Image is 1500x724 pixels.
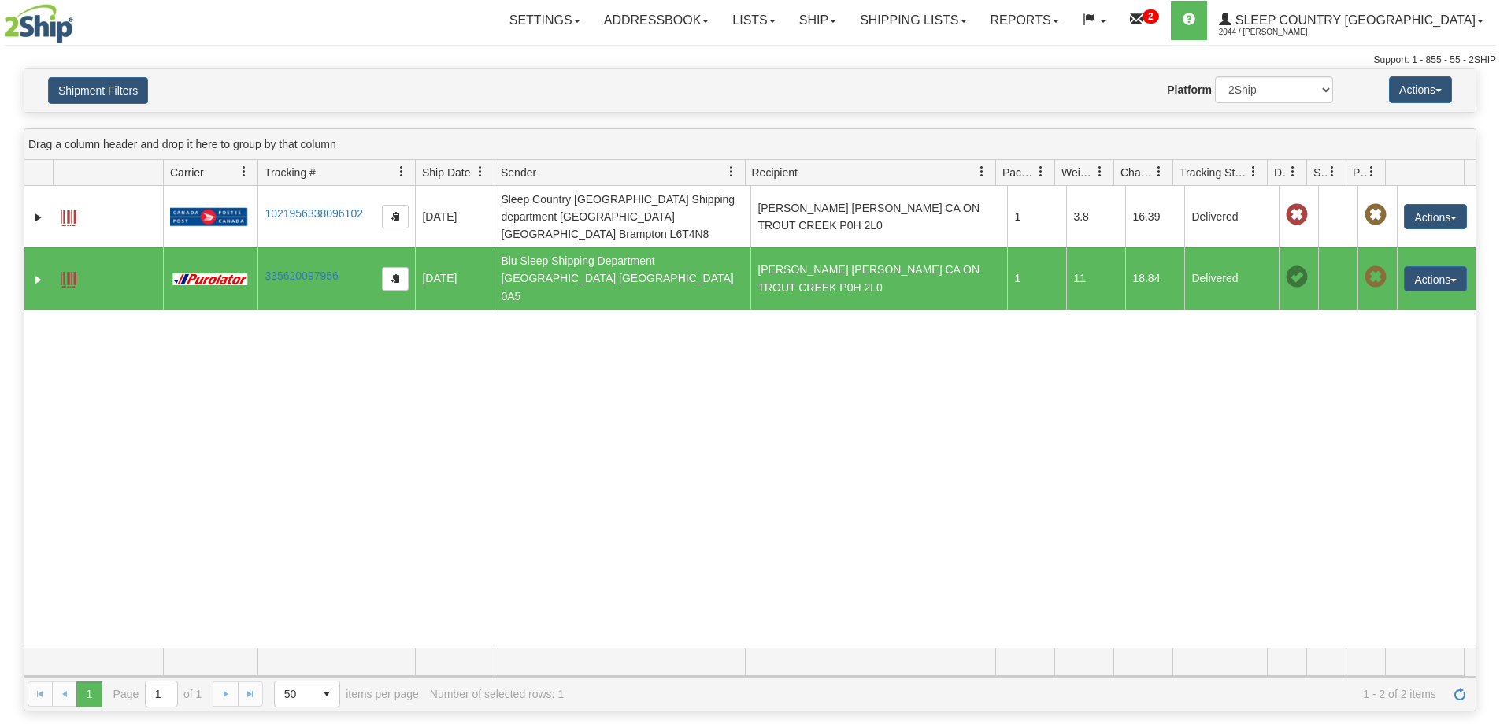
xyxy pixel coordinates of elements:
a: Recipient filter column settings [969,158,995,185]
span: Page 1 [76,681,102,707]
span: Late [1286,204,1308,226]
a: 1021956338096102 [265,207,363,220]
a: Label [61,265,76,290]
td: [DATE] [415,247,494,309]
a: Sender filter column settings [718,158,745,185]
div: Number of selected rows: 1 [430,688,564,700]
td: Sleep Country [GEOGRAPHIC_DATA] Shipping department [GEOGRAPHIC_DATA] [GEOGRAPHIC_DATA] Brampton ... [494,186,750,247]
span: Delivery Status [1274,165,1287,180]
div: grid grouping header [24,129,1476,160]
button: Actions [1404,266,1467,291]
button: Shipment Filters [48,77,148,104]
span: Page sizes drop down [274,681,340,707]
a: Shipping lists [848,1,978,40]
a: Ship [787,1,848,40]
td: 3.8 [1066,186,1125,247]
a: Delivery Status filter column settings [1280,158,1306,185]
span: Ship Date [422,165,470,180]
button: Copy to clipboard [382,205,409,228]
span: Recipient [752,165,798,180]
input: Page 1 [146,681,177,707]
img: 20 - Canada Post [170,207,247,227]
a: Tracking Status filter column settings [1240,158,1267,185]
a: Tracking # filter column settings [388,158,415,185]
iframe: chat widget [1464,281,1498,442]
a: Addressbook [592,1,721,40]
a: Ship Date filter column settings [467,158,494,185]
button: Copy to clipboard [382,267,409,291]
td: [PERSON_NAME] [PERSON_NAME] CA ON TROUT CREEK P0H 2L0 [750,186,1007,247]
span: Carrier [170,165,204,180]
a: Expand [31,272,46,288]
span: Sleep Country [GEOGRAPHIC_DATA] [1231,13,1476,27]
a: Sleep Country [GEOGRAPHIC_DATA] 2044 / [PERSON_NAME] [1207,1,1495,40]
span: Charge [1120,165,1154,180]
span: items per page [274,681,419,707]
span: Packages [1002,165,1035,180]
span: Tracking # [265,165,316,180]
img: logo2044.jpg [4,4,73,43]
div: Support: 1 - 855 - 55 - 2SHIP [4,54,1496,67]
span: 50 [284,686,305,702]
a: Label [61,203,76,228]
td: Delivered [1184,247,1279,309]
span: Sender [501,165,536,180]
a: Lists [720,1,787,40]
td: [PERSON_NAME] [PERSON_NAME] CA ON TROUT CREEK P0H 2L0 [750,247,1007,309]
span: Pickup Status [1353,165,1366,180]
span: Pickup Not Assigned [1365,204,1387,226]
a: Carrier filter column settings [231,158,257,185]
td: 11 [1066,247,1125,309]
a: Weight filter column settings [1087,158,1113,185]
a: 2 [1118,1,1171,40]
span: select [314,681,339,707]
a: Shipment Issues filter column settings [1319,158,1346,185]
a: Expand [31,210,46,225]
sup: 2 [1143,9,1159,24]
td: Blu Sleep Shipping Department [GEOGRAPHIC_DATA] [GEOGRAPHIC_DATA] 0A5 [494,247,750,309]
a: Reports [979,1,1071,40]
td: Delivered [1184,186,1279,247]
td: 1 [1007,186,1066,247]
td: [DATE] [415,186,494,247]
span: Tracking Status [1180,165,1248,180]
a: 335620097956 [265,269,338,282]
a: Refresh [1447,681,1472,707]
a: Packages filter column settings [1028,158,1054,185]
button: Actions [1389,76,1452,103]
td: 16.39 [1125,186,1184,247]
span: Shipment Issues [1313,165,1327,180]
label: Platform [1167,82,1212,98]
span: 2044 / [PERSON_NAME] [1219,24,1337,40]
span: Page of 1 [113,681,202,707]
a: Settings [498,1,592,40]
a: Pickup Status filter column settings [1358,158,1385,185]
button: Actions [1404,204,1467,229]
a: Charge filter column settings [1146,158,1172,185]
span: On time [1286,266,1308,288]
span: 1 - 2 of 2 items [575,688,1436,700]
td: 18.84 [1125,247,1184,309]
img: 11 - Purolator [170,273,250,285]
td: 1 [1007,247,1066,309]
span: Weight [1061,165,1094,180]
span: Pickup Not Assigned [1365,266,1387,288]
